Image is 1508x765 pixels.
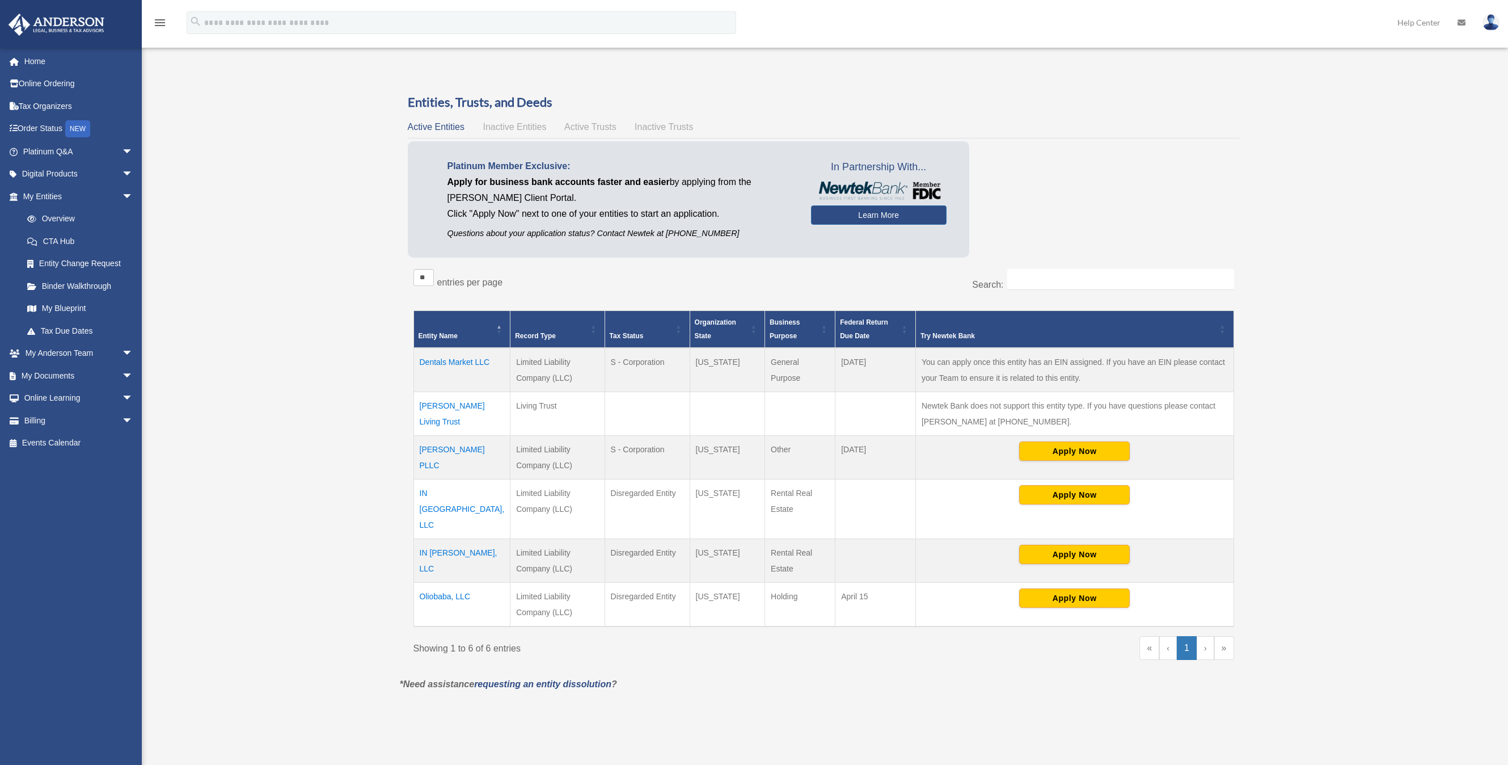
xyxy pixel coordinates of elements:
[920,329,1216,343] div: Try Newtek Bank
[1482,14,1499,31] img: User Pic
[835,311,916,348] th: Federal Return Due Date: Activate to sort
[915,311,1234,348] th: Try Newtek Bank : Activate to sort
[811,158,947,176] span: In Partnership With...
[835,583,916,627] td: April 15
[765,436,835,480] td: Other
[605,348,690,392] td: S - Corporation
[122,387,145,410] span: arrow_drop_down
[16,320,145,342] a: Tax Due Dates
[605,311,690,348] th: Tax Status: Activate to sort
[605,539,690,583] td: Disregarded Entity
[16,208,139,230] a: Overview
[437,278,503,287] label: entries per page
[16,297,145,320] a: My Blueprint
[765,539,835,583] td: Rental Real Estate
[122,163,145,186] span: arrow_drop_down
[1159,636,1177,660] a: Previous
[690,436,765,480] td: [US_STATE]
[510,348,605,392] td: Limited Liability Company (LLC)
[1197,636,1214,660] a: Next
[8,163,150,186] a: Digital Productsarrow_drop_down
[690,583,765,627] td: [US_STATE]
[8,342,150,365] a: My Anderson Teamarrow_drop_down
[510,539,605,583] td: Limited Liability Company (LLC)
[765,583,835,627] td: Holding
[16,275,145,297] a: Binder Walkthrough
[400,679,617,689] em: *Need assistance ?
[447,177,670,187] span: Apply for business bank accounts faster and easier
[510,311,605,348] th: Record Type: Activate to sort
[510,436,605,480] td: Limited Liability Company (LLC)
[8,140,150,163] a: Platinum Q&Aarrow_drop_down
[474,679,611,689] a: requesting an entity dissolution
[122,364,145,388] span: arrow_drop_down
[765,348,835,392] td: General Purpose
[610,332,644,340] span: Tax Status
[153,16,167,30] i: menu
[8,117,150,141] a: Order StatusNEW
[1139,636,1159,660] a: First
[8,409,150,432] a: Billingarrow_drop_down
[765,311,835,348] th: Business Purpose: Activate to sort
[564,122,616,132] span: Active Trusts
[1019,485,1130,505] button: Apply Now
[1019,442,1130,461] button: Apply Now
[817,182,941,200] img: NewtekBankLogoSM.png
[122,140,145,163] span: arrow_drop_down
[8,432,150,455] a: Events Calendar
[413,480,510,539] td: IN [GEOGRAPHIC_DATA], LLC
[510,480,605,539] td: Limited Liability Company (LLC)
[447,174,794,206] p: by applying from the [PERSON_NAME] Client Portal.
[413,392,510,436] td: [PERSON_NAME] Living Trust
[189,15,202,28] i: search
[605,583,690,627] td: Disregarded Entity
[16,230,145,253] a: CTA Hub
[447,226,794,241] p: Questions about your application status? Contact Newtek at [PHONE_NUMBER]
[690,480,765,539] td: [US_STATE]
[605,480,690,539] td: Disregarded Entity
[811,205,947,225] a: Learn More
[690,348,765,392] td: [US_STATE]
[605,436,690,480] td: S - Corporation
[5,14,108,36] img: Anderson Advisors Platinum Portal
[413,436,510,480] td: [PERSON_NAME] PLLC
[413,583,510,627] td: Oliobaba, LLC
[972,280,1003,289] label: Search:
[690,311,765,348] th: Organization State: Activate to sort
[515,332,556,340] span: Record Type
[413,311,510,348] th: Entity Name: Activate to invert sorting
[510,392,605,436] td: Living Trust
[915,392,1234,436] td: Newtek Bank does not support this entity type. If you have questions please contact [PERSON_NAME]...
[8,185,145,208] a: My Entitiesarrow_drop_down
[122,342,145,365] span: arrow_drop_down
[413,348,510,392] td: Dentals Market LLC
[8,387,150,410] a: Online Learningarrow_drop_down
[835,436,916,480] td: [DATE]
[8,73,150,95] a: Online Ordering
[765,480,835,539] td: Rental Real Estate
[770,318,800,340] span: Business Purpose
[413,539,510,583] td: IN [PERSON_NAME], LLC
[419,332,458,340] span: Entity Name
[840,318,888,340] span: Federal Return Due Date
[483,122,546,132] span: Inactive Entities
[1019,545,1130,564] button: Apply Now
[1177,636,1197,660] a: 1
[695,318,736,340] span: Organization State
[122,409,145,432] span: arrow_drop_down
[690,539,765,583] td: [US_STATE]
[153,20,167,30] a: menu
[8,364,150,387] a: My Documentsarrow_drop_down
[915,348,1234,392] td: You can apply once this entity has an EIN assigned. If you have an EIN please contact your Team t...
[408,122,464,132] span: Active Entities
[16,253,145,275] a: Entity Change Request
[408,94,1240,111] h3: Entities, Trusts, and Deeds
[8,95,150,117] a: Tax Organizers
[510,583,605,627] td: Limited Liability Company (LLC)
[835,348,916,392] td: [DATE]
[447,158,794,174] p: Platinum Member Exclusive:
[1019,589,1130,608] button: Apply Now
[413,636,816,657] div: Showing 1 to 6 of 6 entries
[122,185,145,208] span: arrow_drop_down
